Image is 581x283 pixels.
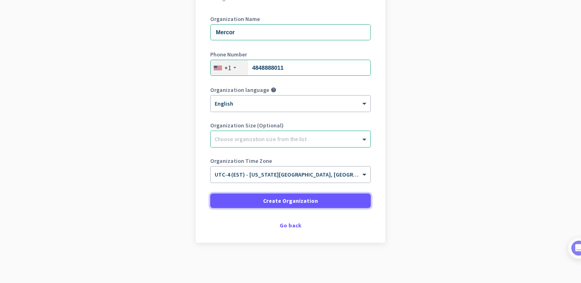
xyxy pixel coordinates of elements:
[210,194,371,208] button: Create Organization
[210,158,371,164] label: Organization Time Zone
[210,223,371,228] div: Go back
[210,87,269,93] label: Organization language
[210,52,371,57] label: Phone Number
[271,87,276,93] i: help
[210,24,371,40] input: What is the name of your organization?
[210,16,371,22] label: Organization Name
[210,60,371,76] input: 201-555-0123
[210,123,371,128] label: Organization Size (Optional)
[263,197,318,205] span: Create Organization
[224,64,231,72] div: +1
